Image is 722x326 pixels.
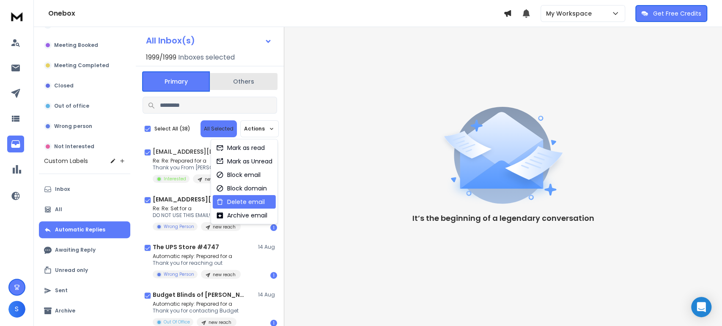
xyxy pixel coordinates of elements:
[270,272,277,279] div: 1
[142,71,210,92] button: Primary
[258,291,277,298] p: 14 Aug
[54,103,89,109] p: Out of office
[153,212,241,219] p: DO NOT USE THIS EMAIL!
[54,42,98,49] p: Meeting Booked
[55,307,75,314] p: Archive
[164,176,186,182] p: Interested
[55,267,88,274] p: Unread only
[216,144,265,152] div: Mark as read
[213,272,236,278] p: new reach
[412,212,594,224] p: It’s the beginning of a legendary conversation
[653,9,701,18] p: Get Free Credits
[546,9,595,18] p: My Workspace
[153,158,236,164] p: Re: Re: Prepared for a
[153,291,246,299] h1: Budget Blinds of [PERSON_NAME] Corner & [PERSON_NAME]
[210,72,277,91] button: Others
[55,226,105,233] p: Automatic Replies
[153,243,219,251] h1: The UPS Store #4747
[55,247,96,253] p: Awaiting Reply
[209,319,231,326] p: new reach
[54,123,92,130] p: Wrong person
[153,164,236,171] p: Thank you From [PERSON_NAME]
[153,307,239,314] p: Thank you for contacting Budget
[55,206,62,213] p: All
[146,36,195,45] h1: All Inbox(s)
[216,198,265,206] div: Delete email
[55,287,68,294] p: Sent
[258,244,277,250] p: 14 Aug
[153,147,246,156] h1: [EMAIL_ADDRESS][DOMAIN_NAME]
[691,297,711,317] div: Open Intercom Messenger
[44,157,88,165] h3: Custom Labels
[146,52,176,62] span: 1999 / 1999
[153,205,241,212] p: Re: Re: Set for a
[154,125,190,132] label: Select All (38)
[48,8,503,19] h1: Onebox
[164,223,194,230] p: Wrong Person
[216,211,267,220] div: Archive email
[153,301,239,307] p: Automatic reply: Prepared for a
[244,125,265,132] p: Actions
[216,171,261,179] div: Block email
[153,253,241,260] p: Automatic reply: Prepared for a
[164,319,190,325] p: Out Of Office
[54,143,94,150] p: Not Interested
[153,260,241,266] p: Thank you for reaching out
[216,157,272,166] div: Mark as Unread
[164,271,194,277] p: Wrong Person
[178,52,235,62] h3: Inboxes selected
[8,8,25,24] img: logo
[204,125,233,132] p: All Selected
[54,62,109,69] p: Meeting Completed
[153,195,246,204] h1: [EMAIL_ADDRESS][DOMAIN_NAME]
[55,186,70,193] p: Inbox
[8,301,25,318] span: S
[54,82,74,89] p: Closed
[270,224,277,231] div: 1
[213,224,236,230] p: new reach
[216,184,267,193] div: Block domain
[205,176,228,182] p: new reach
